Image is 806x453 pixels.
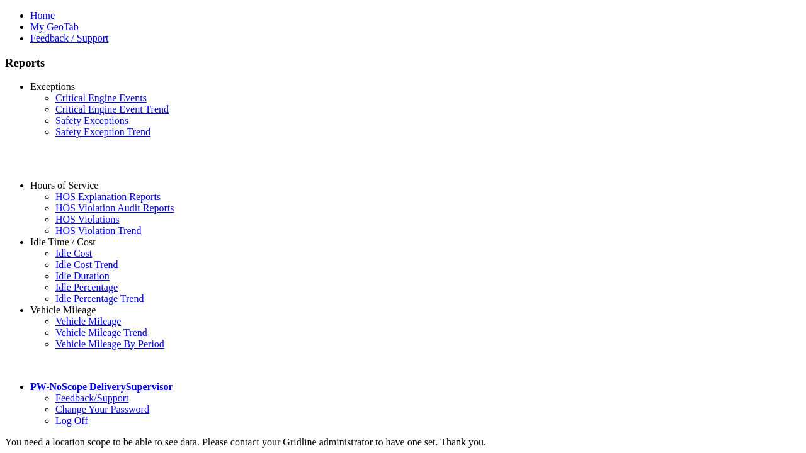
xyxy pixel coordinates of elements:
[30,305,96,315] a: Vehicle Mileage
[55,404,149,415] a: Change Your Password
[55,214,119,225] a: HOS Violations
[5,56,801,70] h3: Reports
[55,126,150,137] a: Safety Exception Trend
[30,33,108,43] a: Feedback / Support
[30,10,55,21] a: Home
[30,81,75,92] a: Exceptions
[55,115,128,126] a: Safety Exceptions
[5,437,801,448] div: You need a location scope to be able to see data. Please contact your Gridline administrator to h...
[55,327,147,338] a: Vehicle Mileage Trend
[55,415,88,426] a: Log Off
[55,225,142,236] a: HOS Violation Trend
[55,282,118,293] a: Idle Percentage
[55,271,110,281] a: Idle Duration
[55,104,169,115] a: Critical Engine Event Trend
[55,338,164,349] a: Vehicle Mileage By Period
[55,259,118,270] a: Idle Cost Trend
[55,191,161,202] a: HOS Explanation Reports
[55,316,121,327] a: Vehicle Mileage
[30,381,173,392] a: PW-NoScope DeliverySupervisor
[30,180,98,191] a: Hours of Service
[30,21,79,32] a: My GeoTab
[55,92,147,103] a: Critical Engine Events
[55,393,128,403] a: Feedback/Support
[55,203,174,213] a: HOS Violation Audit Reports
[55,248,92,259] a: Idle Cost
[55,293,144,304] a: Idle Percentage Trend
[30,237,96,247] a: Idle Time / Cost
